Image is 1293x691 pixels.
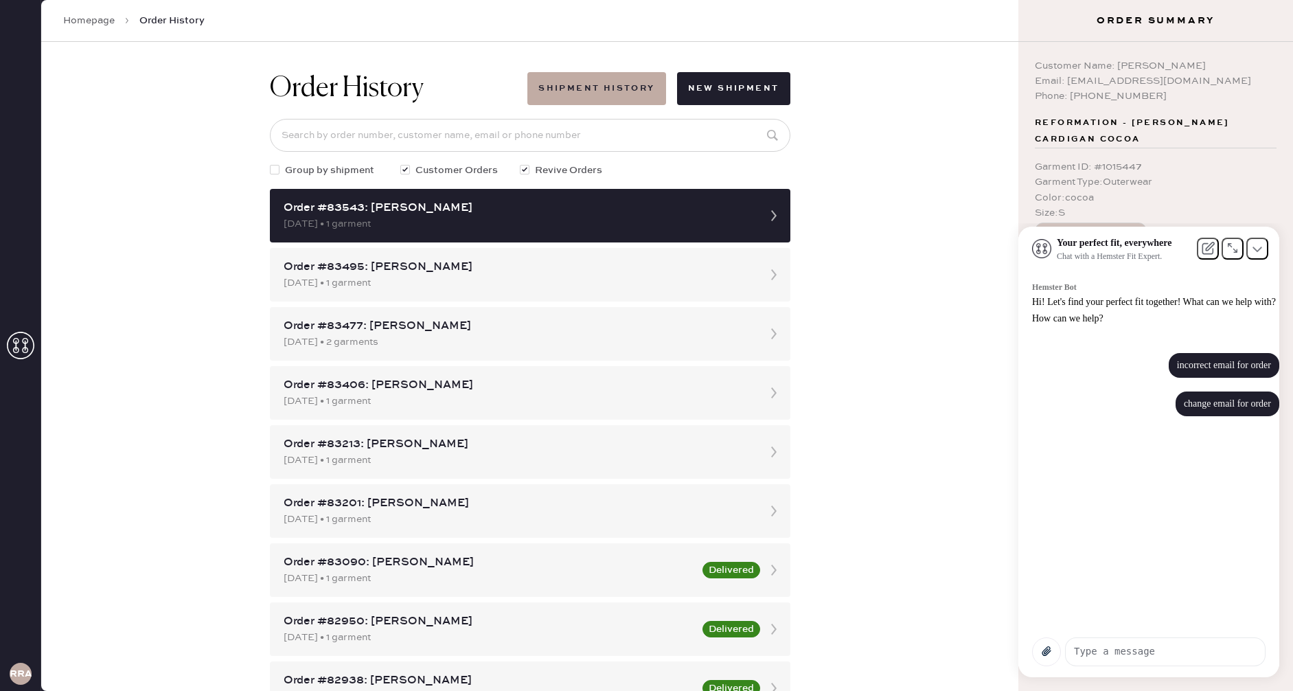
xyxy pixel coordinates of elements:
div: [DATE] • 1 garment [284,512,752,527]
div: Color : cocoa [1035,190,1277,205]
div: [DATE] • 1 garment [284,275,752,291]
div: Order #82938: [PERSON_NAME] [284,672,694,689]
div: Order #83543: [PERSON_NAME] [284,200,752,216]
div: Email: [EMAIL_ADDRESS][DOMAIN_NAME] [1035,73,1277,89]
h1: Order History [270,72,424,105]
button: New Shipment [677,72,790,105]
div: [DATE] • 2 garments [284,335,752,350]
div: [DATE] • 1 garment [284,630,694,645]
div: Garment Type : Outerwear [1035,174,1277,190]
span: Group by shipment [285,163,374,178]
button: Delivered [702,562,760,578]
div: Order #83213: [PERSON_NAME] [284,436,752,453]
button: Delivered [702,621,760,637]
div: Order #83495: [PERSON_NAME] [284,259,752,275]
span: Order History [139,14,205,27]
div: Garment ID : # 1015447 [1035,159,1277,174]
div: Order #83090: [PERSON_NAME] [284,554,694,571]
h3: Order Summary [1018,14,1293,27]
span: Reformation - [PERSON_NAME] Cardigan cocoa [1035,115,1277,148]
div: [DATE] • 1 garment [284,571,694,586]
div: Size : S [1035,205,1277,220]
div: [DATE] • 1 garment [284,394,752,409]
div: Order #83477: [PERSON_NAME] [284,318,752,335]
h3: RRA [10,669,32,679]
button: Shipment History [527,72,665,105]
div: Customer Name: [PERSON_NAME] [1035,58,1277,73]
div: Order #82950: [PERSON_NAME] [284,613,694,630]
a: Homepage [63,14,115,27]
div: [DATE] • 1 garment [284,216,752,231]
button: Repairing Requested [1035,223,1147,239]
input: Search by order number, customer name, email or phone number [270,119,790,152]
div: Phone: [PHONE_NUMBER] [1035,89,1277,104]
div: [DATE] • 1 garment [284,453,752,468]
span: Customer Orders [415,163,498,178]
div: Order #83406: [PERSON_NAME] [284,377,752,394]
div: Order #83201: [PERSON_NAME] [284,495,752,512]
iframe: Front Chat [1002,223,1293,691]
span: Revive Orders [535,163,602,178]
